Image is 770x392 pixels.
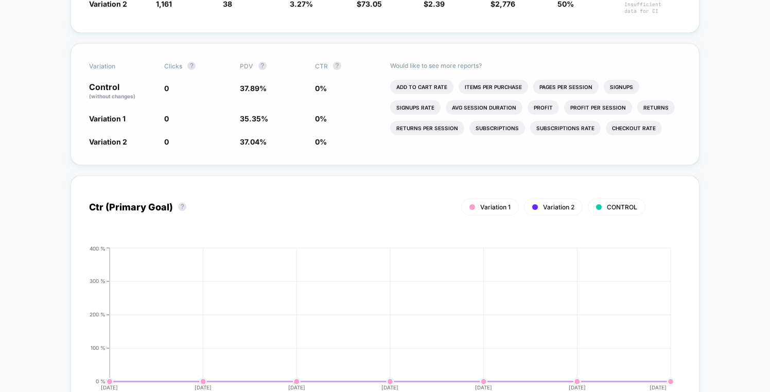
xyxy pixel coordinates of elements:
[240,114,268,123] span: 35.35 %
[480,203,511,211] span: Variation 1
[569,384,586,390] tspan: [DATE]
[624,1,681,14] span: Insufficient data for CI
[89,93,135,99] span: (without changes)
[288,384,305,390] tspan: [DATE]
[604,80,639,94] li: Signups
[164,84,169,93] span: 0
[390,80,453,94] li: Add To Cart Rate
[89,137,127,146] span: Variation 2
[89,62,146,70] span: Variation
[446,100,522,115] li: Avg Session Duration
[90,312,106,318] tspan: 200 %
[637,100,675,115] li: Returns
[164,114,169,123] span: 0
[475,384,492,390] tspan: [DATE]
[564,100,632,115] li: Profit Per Session
[240,137,267,146] span: 37.04 %
[390,100,441,115] li: Signups Rate
[240,84,267,93] span: 37.89 %
[333,62,341,70] button: ?
[459,80,528,94] li: Items Per Purchase
[187,62,196,70] button: ?
[91,345,106,351] tspan: 100 %
[315,137,327,146] span: 0 %
[543,203,574,211] span: Variation 2
[315,84,327,93] span: 0 %
[258,62,267,70] button: ?
[606,121,662,135] li: Checkout Rate
[89,83,154,100] p: Control
[533,80,599,94] li: Pages Per Session
[315,114,327,123] span: 0 %
[96,379,106,385] tspan: 0 %
[164,137,169,146] span: 0
[390,62,681,69] p: Would like to see more reports?
[90,278,106,284] tspan: 300 %
[90,245,106,252] tspan: 400 %
[607,203,637,211] span: CONTROL
[164,62,182,70] span: Clicks
[240,62,253,70] span: PDV
[89,114,126,123] span: Variation 1
[315,62,328,70] span: CTR
[650,384,667,390] tspan: [DATE]
[528,100,559,115] li: Profit
[530,121,601,135] li: Subscriptions Rate
[195,384,212,390] tspan: [DATE]
[469,121,525,135] li: Subscriptions
[382,384,399,390] tspan: [DATE]
[178,203,186,211] button: ?
[390,121,464,135] li: Returns Per Session
[101,384,118,390] tspan: [DATE]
